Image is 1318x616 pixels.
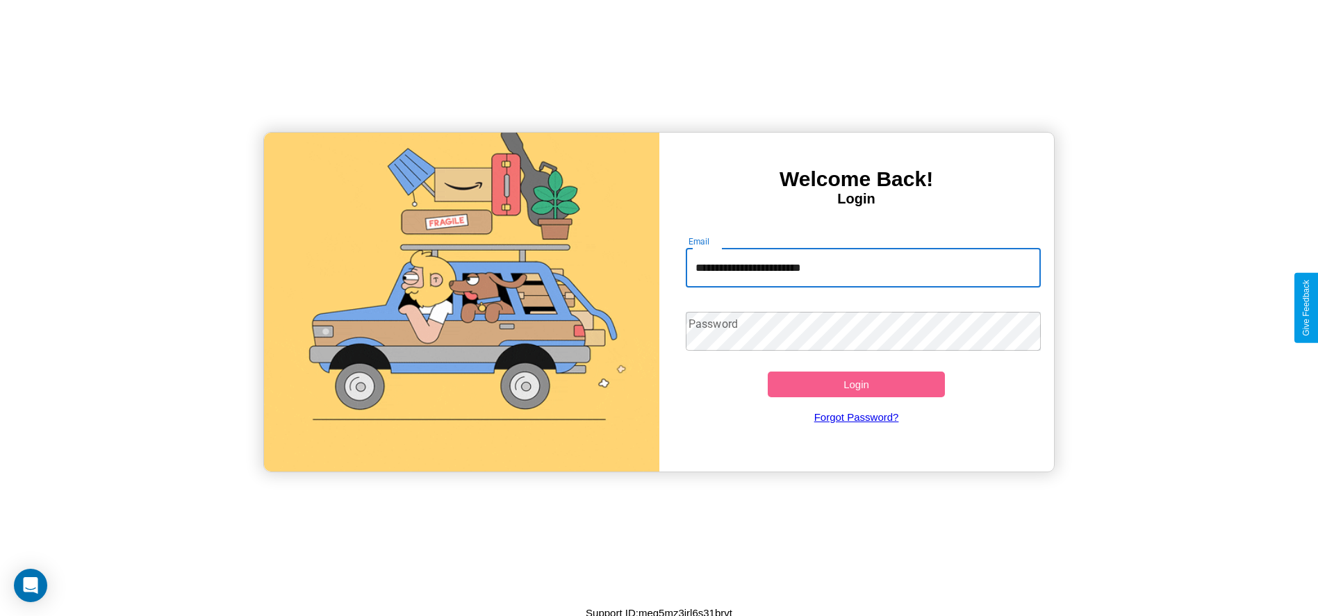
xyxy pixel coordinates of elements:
[768,372,946,397] button: Login
[14,569,47,602] div: Open Intercom Messenger
[264,133,659,472] img: gif
[659,167,1054,191] h3: Welcome Back!
[679,397,1034,437] a: Forgot Password?
[1301,280,1311,336] div: Give Feedback
[659,191,1054,207] h4: Login
[689,235,710,247] label: Email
